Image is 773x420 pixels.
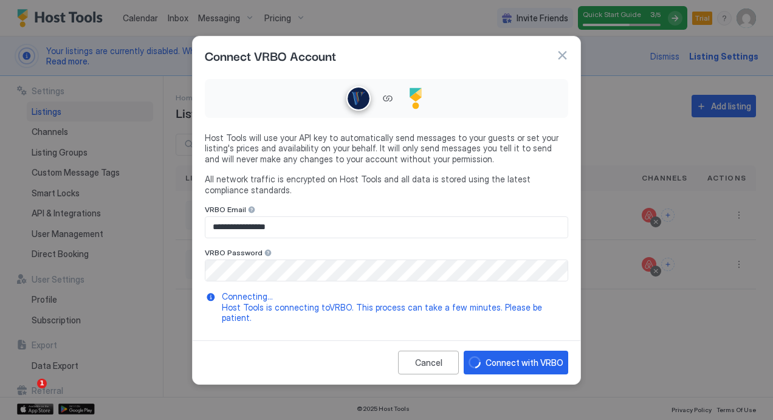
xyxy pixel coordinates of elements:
[205,248,263,257] span: VRBO Password
[469,356,481,368] div: loading
[398,351,459,374] button: Cancel
[205,205,246,214] span: VRBO Email
[205,174,568,195] span: All network traffic is encrypted on Host Tools and all data is stored using the latest compliance...
[205,46,336,64] span: Connect VRBO Account
[205,133,568,165] span: Host Tools will use your API key to automatically send messages to your guests or set your listin...
[415,356,442,369] div: Cancel
[464,351,568,374] button: Connect with VRBO
[205,260,568,281] input: Input Field
[205,217,568,238] input: Input Field
[222,291,563,323] span: Connecting... Host Tools is connecting to VRBO . This process can take a few minutes. Please be p...
[486,356,563,369] div: Connect with VRBO
[37,379,47,388] span: 1
[12,379,41,408] iframe: Intercom live chat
